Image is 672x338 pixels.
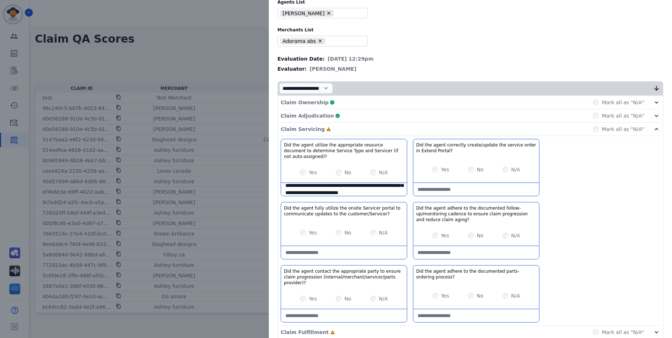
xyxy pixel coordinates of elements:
span: [DATE] 12:29pm [328,55,373,62]
label: No [344,169,351,176]
label: Yes [441,166,449,173]
label: N/A [379,295,388,302]
h3: Did the agent contact the appropriate party to ensure claim progression (internal/merchant/servic... [284,268,404,286]
button: Remove Deidra Radford [326,10,331,16]
label: No [477,232,484,239]
p: Claim Adjudication [281,112,334,119]
label: Mark all as "N/A" [602,112,644,119]
h3: Did the agent utilize the appropriate resource document to determine Service Type and Servicer (i... [284,142,404,159]
h3: Did the agent adhere to the documented follow-up/monitoring cadence to ensure claim progression a... [416,205,536,223]
label: No [477,292,484,299]
li: [PERSON_NAME] [280,10,334,17]
label: Merchants List [277,27,663,33]
label: Yes [309,295,317,302]
label: No [344,295,351,302]
span: [PERSON_NAME] [310,65,356,73]
p: Claim Fulfillment [281,329,329,336]
label: Yes [309,169,317,176]
label: Mark all as "N/A" [602,126,644,133]
ul: selected options [279,9,363,18]
label: N/A [511,292,520,299]
div: Evaluator: [277,65,663,73]
p: Claim Ownership [281,99,329,106]
label: No [477,166,484,173]
label: Yes [441,292,449,299]
label: Mark all as "N/A" [602,329,644,336]
div: Evaluation Date: [277,55,663,62]
label: No [344,229,351,236]
label: N/A [379,229,388,236]
button: Remove Adorama abs [317,38,323,44]
h3: Did the agent fully utilize the onsite Servicer portal to communicate updates to the customer/Ser... [284,205,404,217]
label: N/A [511,166,520,173]
h3: Did the agent adhere to the documented parts-ordering process? [416,268,536,280]
h3: Did the agent correctly create/update the service order in Extend Portal? [416,142,536,154]
p: Claim Servicing [281,126,325,133]
label: N/A [511,232,520,239]
label: Yes [441,232,449,239]
ul: selected options [279,37,363,45]
label: N/A [379,169,388,176]
li: Adorama abs [280,38,325,45]
label: Yes [309,229,317,236]
label: Mark all as "N/A" [602,99,644,106]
